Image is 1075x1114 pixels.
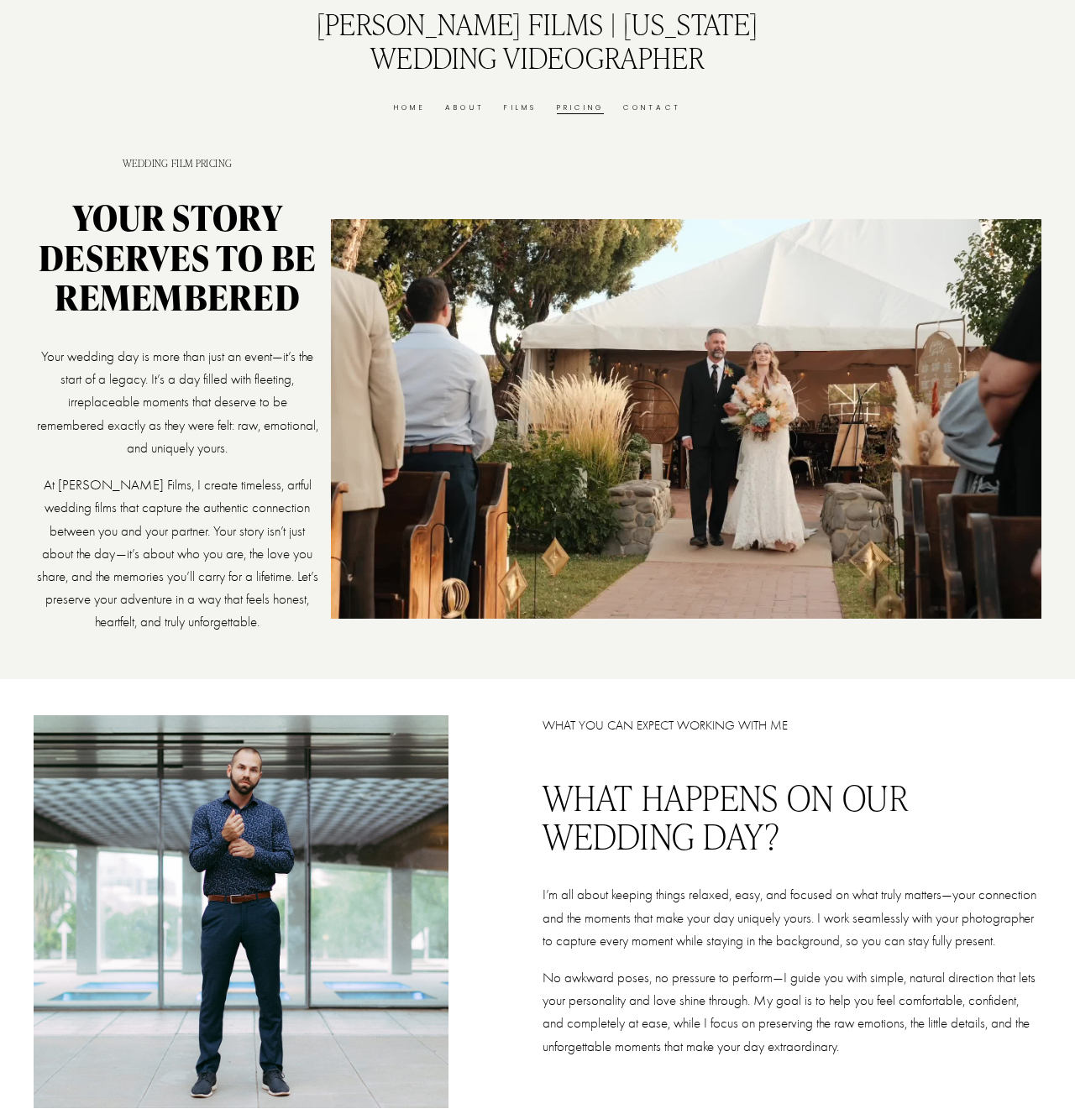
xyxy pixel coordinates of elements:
p: At [PERSON_NAME] Films, I create timeless, artful wedding films that capture the authentic connec... [34,473,321,633]
a: Home [394,102,426,115]
p: WHAT YOU CAN EXPECT WORKING WITH ME [543,715,1041,735]
p: No awkward poses, no pressure to perform—I guide you with simple, natural direction that lets you... [543,966,1041,1058]
p: I’m all about keeping things relaxed, easy, and focused on what truly matters—your connection and... [543,883,1041,952]
strong: Your Story Deserves to Be Remembered [39,194,322,320]
a: Films [504,102,537,115]
h1: Wedding Film pricing [34,157,321,169]
a: Pricing [557,102,605,115]
p: Your wedding day is more than just an event—it’s the start of a legacy. It’s a day filled with fl... [34,345,321,459]
a: Contact [623,102,681,115]
a: About [445,102,485,115]
h2: WHAT HAPPENS ON OUR WEDDING DAY? [543,777,1041,855]
a: [PERSON_NAME] Films | [US_STATE] Wedding Videographer [317,4,759,76]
